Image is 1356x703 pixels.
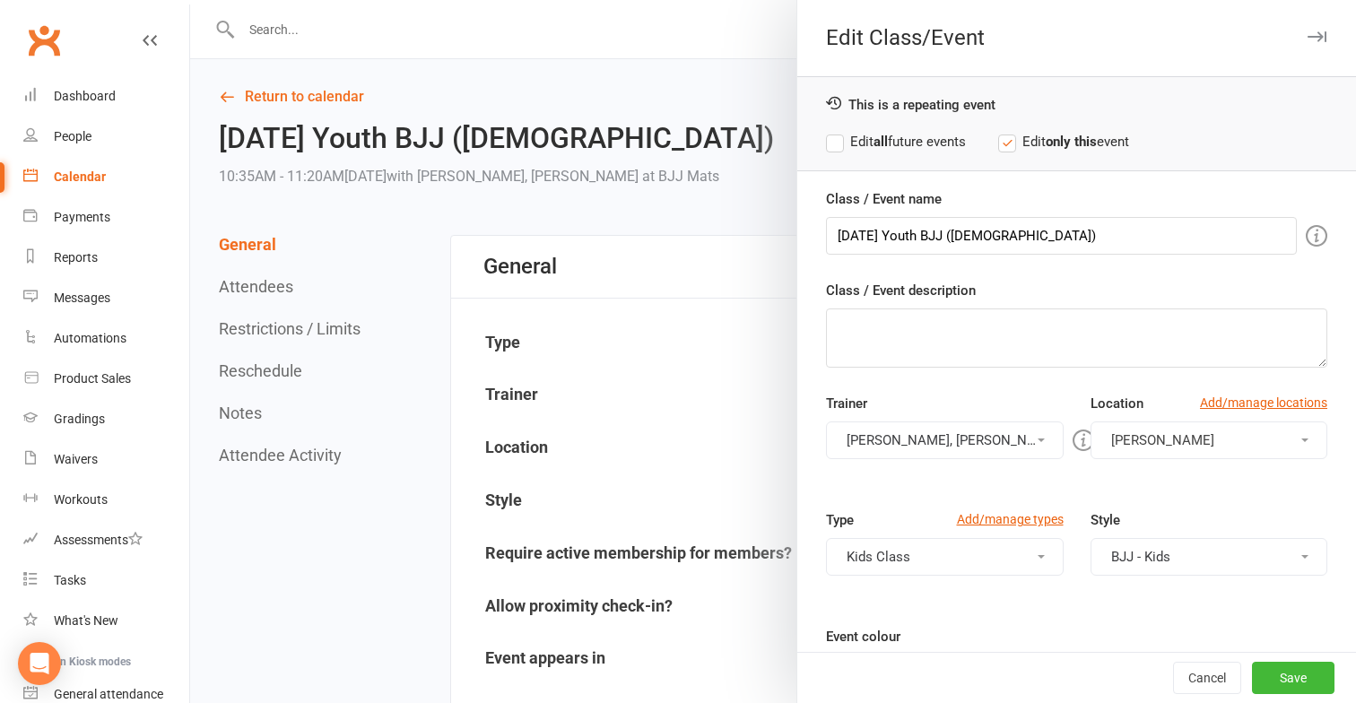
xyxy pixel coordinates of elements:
div: What's New [54,613,118,628]
div: Payments [54,210,110,224]
a: Messages [23,278,189,318]
label: Class / Event name [826,188,942,210]
div: Reports [54,250,98,265]
button: BJJ - Kids [1091,538,1328,576]
strong: only this [1046,134,1097,150]
a: Dashboard [23,76,189,117]
div: Edit Class/Event [797,25,1356,50]
input: Enter event name [826,217,1297,255]
div: Open Intercom Messenger [18,642,61,685]
div: Product Sales [54,371,131,386]
a: What's New [23,601,189,641]
div: This is a repeating event [826,95,1327,113]
a: Add/manage locations [1200,393,1327,412]
a: Automations [23,318,189,359]
div: Gradings [54,412,105,426]
div: People [54,129,91,143]
button: Save [1252,662,1334,694]
strong: all [874,134,888,150]
div: Automations [54,331,126,345]
button: [PERSON_NAME], [PERSON_NAME] [826,421,1064,459]
button: Cancel [1173,662,1241,694]
label: Event colour [826,626,900,647]
label: Type [826,509,854,531]
button: [PERSON_NAME] [1091,421,1328,459]
a: Assessments [23,520,189,560]
a: Product Sales [23,359,189,399]
a: Calendar [23,157,189,197]
div: Messages [54,291,110,305]
a: Payments [23,197,189,238]
div: Calendar [54,169,106,184]
a: Gradings [23,399,189,439]
label: Class / Event description [826,280,976,301]
a: People [23,117,189,157]
label: Edit event [998,131,1129,152]
div: Tasks [54,573,86,587]
a: Clubworx [22,18,66,63]
label: Edit future events [826,131,966,152]
span: [PERSON_NAME] [1111,432,1214,448]
label: Trainer [826,393,867,414]
label: Location [1091,393,1143,414]
div: Workouts [54,492,108,507]
div: Dashboard [54,89,116,103]
button: Kids Class [826,538,1064,576]
a: Add/manage types [957,509,1064,529]
a: Waivers [23,439,189,480]
div: General attendance [54,687,163,701]
a: Tasks [23,560,189,601]
div: Waivers [54,452,98,466]
div: Assessments [54,533,143,547]
a: Reports [23,238,189,278]
label: Style [1091,509,1120,531]
a: Workouts [23,480,189,520]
